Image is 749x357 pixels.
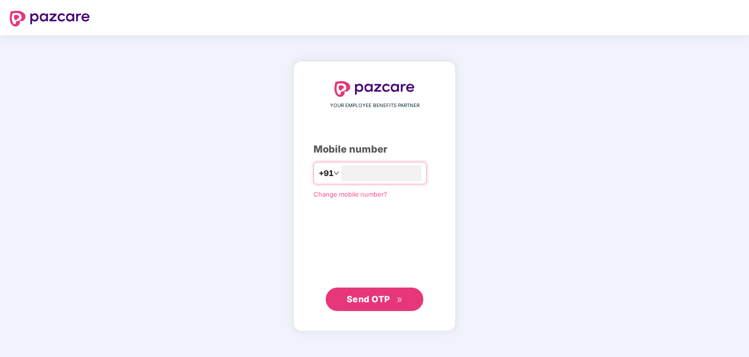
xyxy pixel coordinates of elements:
[333,170,339,176] span: down
[10,11,90,26] img: logo
[313,142,436,157] div: Mobile number
[313,190,387,198] a: Change mobile number?
[330,102,419,110] span: YOUR EMPLOYEE BENEFITS PARTNER
[347,294,390,304] span: Send OTP
[326,288,423,311] button: Send OTPdouble-right
[319,167,333,179] span: +91
[396,297,403,303] span: double-right
[334,81,415,97] img: logo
